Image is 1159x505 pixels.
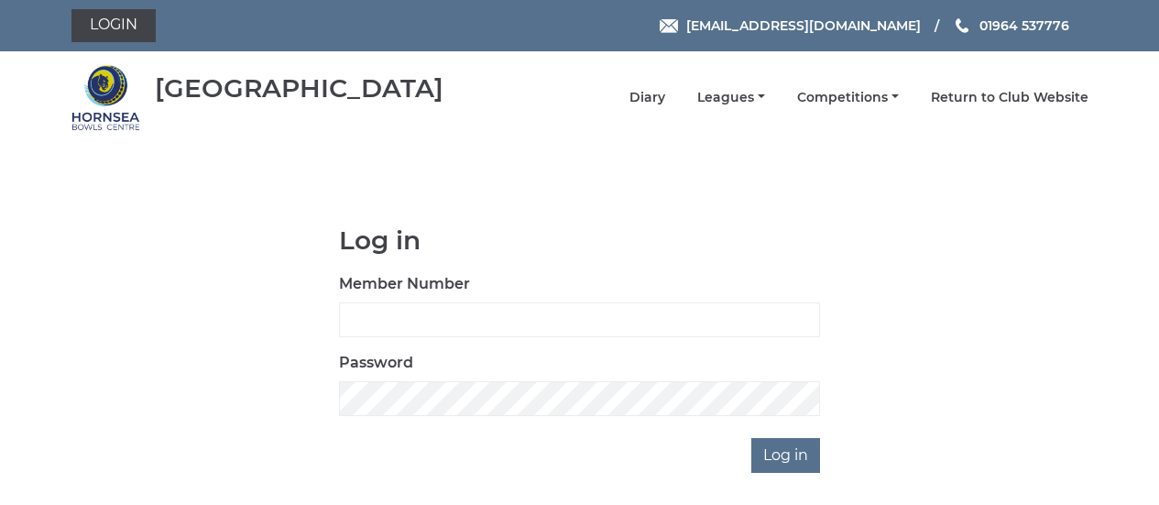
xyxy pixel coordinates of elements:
[697,89,765,106] a: Leagues
[797,89,899,106] a: Competitions
[155,74,443,103] div: [GEOGRAPHIC_DATA]
[686,17,921,34] span: [EMAIL_ADDRESS][DOMAIN_NAME]
[660,16,921,36] a: Email [EMAIL_ADDRESS][DOMAIN_NAME]
[629,89,665,106] a: Diary
[339,352,413,374] label: Password
[660,19,678,33] img: Email
[751,438,820,473] input: Log in
[71,63,140,132] img: Hornsea Bowls Centre
[71,9,156,42] a: Login
[979,17,1069,34] span: 01964 537776
[339,226,820,255] h1: Log in
[339,273,470,295] label: Member Number
[931,89,1088,106] a: Return to Club Website
[953,16,1069,36] a: Phone us 01964 537776
[956,18,968,33] img: Phone us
